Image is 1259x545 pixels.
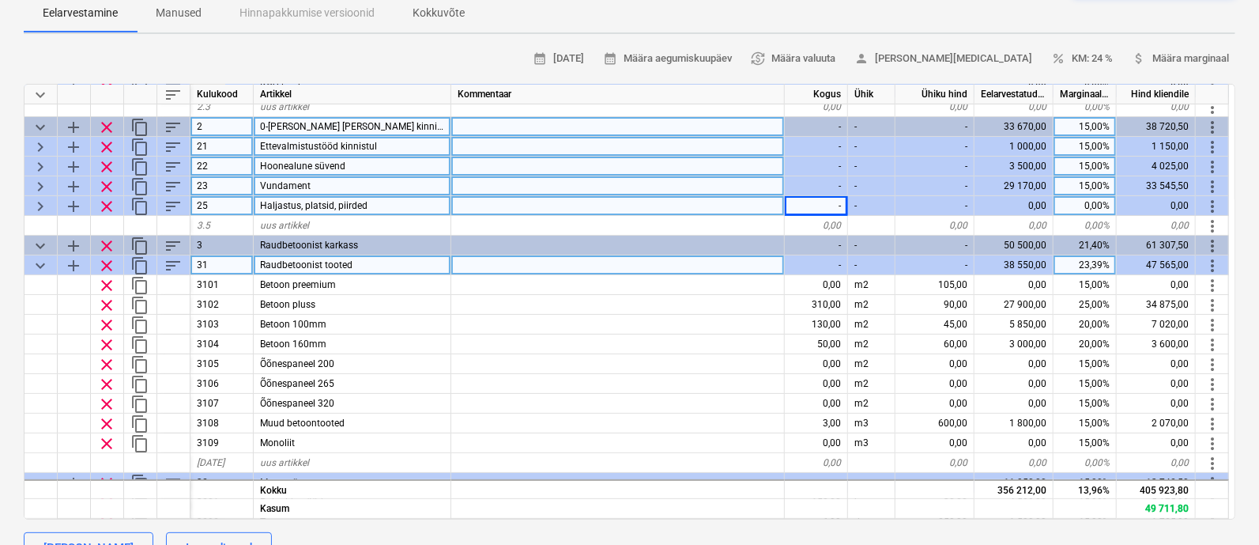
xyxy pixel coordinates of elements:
[97,138,116,157] span: Eemalda rida
[97,375,116,394] span: Eemalda rida
[31,138,50,157] span: Laienda kategooriat
[31,197,50,216] span: Laienda kategooriat
[1117,315,1196,335] div: 7 020,00
[1054,394,1117,414] div: 15,00%
[64,237,83,255] span: Lisa reale alamkategooria
[785,85,848,104] div: Kogus
[1054,117,1117,137] div: 15,00%
[260,101,309,112] span: uus artikkel
[260,240,358,251] span: Raudbetoonist karkass
[895,275,974,295] div: 105,00
[1117,216,1196,236] div: 0,00
[254,499,451,519] div: Kasum
[974,117,1054,137] div: 33 670,00
[1203,414,1222,433] span: Rohkem toiminguid
[1117,176,1196,196] div: 33 545,50
[785,335,848,354] div: 50,00
[974,374,1054,394] div: 0,00
[130,177,149,196] span: Dubleeri kategooriat
[1132,51,1146,66] span: attach_money
[130,118,149,137] span: Dubleeri kategooriat
[1117,275,1196,295] div: 0,00
[785,196,848,216] div: -
[1054,453,1117,473] div: 0,00%
[854,50,1032,68] span: [PERSON_NAME][MEDICAL_DATA]
[751,50,835,68] span: Määra valuuta
[895,374,974,394] div: 0,00
[848,354,895,374] div: m2
[130,375,149,394] span: Dubleeri rida
[1117,374,1196,394] div: 0,00
[1203,237,1222,255] span: Rohkem toiminguid
[1180,469,1259,545] iframe: Chat Widget
[260,180,311,191] span: Vundament
[130,296,149,315] span: Dubleeri rida
[1203,335,1222,354] span: Rohkem toiminguid
[260,398,334,409] span: Õõnespaneel 320
[895,473,974,493] div: -
[895,354,974,374] div: 0,00
[1054,97,1117,117] div: 0,00%
[974,453,1054,473] div: 0,00
[97,335,116,354] span: Eemalda rida
[260,457,309,468] span: uus artikkel
[97,296,116,315] span: Eemalda rida
[785,354,848,374] div: 0,00
[895,196,974,216] div: -
[97,395,116,414] span: Eemalda rida
[31,85,50,104] span: Ahenda kõik kategooriad
[1203,197,1222,216] span: Rohkem toiminguid
[1117,157,1196,176] div: 4 025,00
[974,137,1054,157] div: 1 000,00
[451,85,785,104] div: Kommentaar
[848,414,895,433] div: m3
[848,196,895,216] div: -
[97,316,116,335] span: Eemalda rida
[1203,434,1222,453] span: Rohkem toiminguid
[785,255,848,275] div: -
[1054,354,1117,374] div: 15,00%
[895,176,974,196] div: -
[260,141,377,152] span: Ettevalmistustööd kinnistul
[190,433,254,453] div: 3109
[190,473,254,493] div: 32
[1054,216,1117,236] div: 0,00%
[130,276,149,295] span: Dubleeri rida
[190,117,254,137] div: 2
[1203,138,1222,157] span: Rohkem toiminguid
[1117,117,1196,137] div: 38 720,50
[848,335,895,354] div: m2
[164,474,183,493] span: Sorteeri read kategooriasiseselt
[974,335,1054,354] div: 3 000,00
[130,316,149,335] span: Dubleeri rida
[190,255,254,275] div: 31
[895,394,974,414] div: 0,00
[848,137,895,157] div: -
[130,256,149,275] span: Dubleeri kategooriat
[785,117,848,137] div: -
[260,279,336,290] span: Betoon preemium
[164,177,183,196] span: Sorteeri read kategooriasiseselt
[64,474,83,493] span: Lisa reale alamkategooria
[1117,499,1196,519] div: 49 711,80
[1054,374,1117,394] div: 15,00%
[1125,47,1235,71] button: Määra marginaal
[895,255,974,275] div: -
[974,479,1054,499] div: 356 212,00
[1054,315,1117,335] div: 20,00%
[974,433,1054,453] div: 0,00
[260,121,453,132] span: 0-tsükli tööd, tööd kinnistul
[974,414,1054,433] div: 1 800,00
[1054,196,1117,216] div: 0,00%
[751,51,765,66] span: currency_exchange
[785,216,848,236] div: 0,00
[1203,177,1222,196] span: Rohkem toiminguid
[974,315,1054,335] div: 5 850,00
[254,85,451,104] div: Artikkel
[190,196,254,216] div: 25
[130,355,149,374] span: Dubleeri rida
[1180,469,1259,545] div: Vestlusvidin
[1117,295,1196,315] div: 34 875,00
[130,237,149,255] span: Dubleeri kategooriat
[64,118,83,137] span: Lisa reale alamkategooria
